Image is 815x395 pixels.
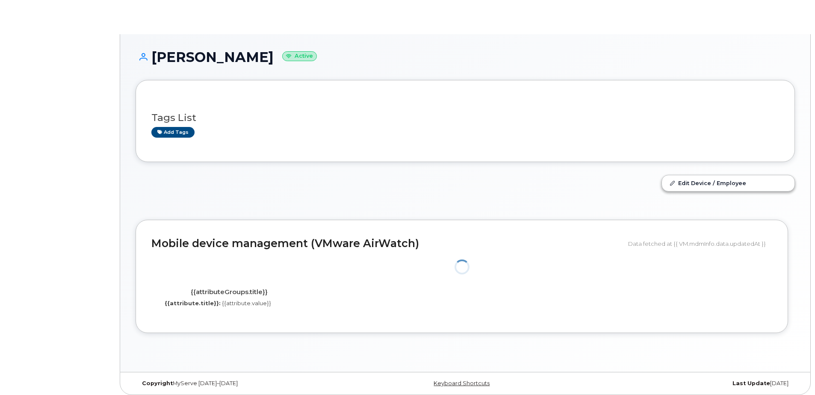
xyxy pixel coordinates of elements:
div: Data fetched at {{ VM.mdmInfo.data.updatedAt }} [628,236,772,252]
span: {{attribute.value}} [222,300,271,307]
h3: Tags List [151,112,779,123]
div: [DATE] [575,380,795,387]
label: {{attribute.title}}: [165,299,221,307]
strong: Last Update [732,380,770,386]
div: MyServe [DATE]–[DATE] [136,380,355,387]
h4: {{attributeGroups.title}} [158,289,300,296]
h2: Mobile device management (VMware AirWatch) [151,238,622,250]
a: Edit Device / Employee [662,175,794,191]
small: Active [282,51,317,61]
a: Add tags [151,127,195,138]
h1: [PERSON_NAME] [136,50,795,65]
strong: Copyright [142,380,173,386]
a: Keyboard Shortcuts [434,380,490,386]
